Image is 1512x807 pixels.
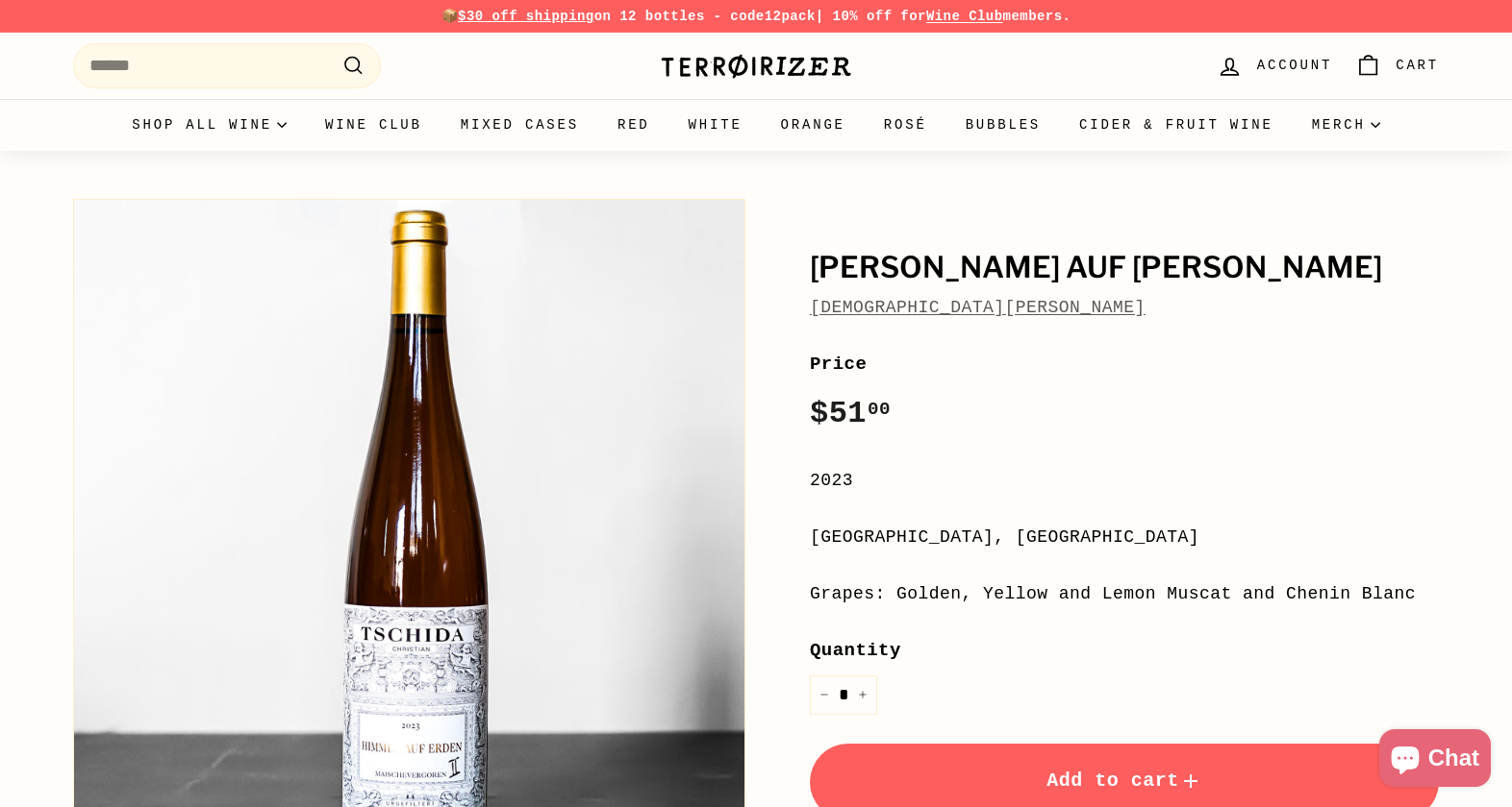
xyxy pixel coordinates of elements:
[810,298,1146,317] a: [DEMOGRAPHIC_DATA][PERSON_NAME]
[810,350,1439,379] label: Price
[441,99,598,151] a: Mixed Cases
[113,99,306,151] summary: Shop all wine
[598,99,669,151] a: Red
[868,399,891,420] sup: 00
[1046,770,1202,792] span: Add to cart
[810,580,1439,608] div: Grapes: Golden, Yellow and Lemon Muscat and Chenin Blanc
[669,99,762,151] a: White
[810,675,839,715] button: Reduce item quantity by one
[926,9,1003,24] a: Wine Club
[810,524,1439,551] div: [GEOGRAPHIC_DATA], [GEOGRAPHIC_DATA]
[1060,99,1293,151] a: Cider & Fruit Wine
[306,99,441,151] a: Wine Club
[1396,55,1439,76] span: Cart
[1344,37,1450,94] a: Cart
[1257,55,1332,76] span: Account
[810,396,891,431] span: $51
[1205,37,1344,94] a: Account
[810,636,1439,665] label: Quantity
[1293,99,1399,151] summary: Merch
[810,675,877,715] input: quantity
[1373,729,1497,792] inbox-online-store-chat: Shopify online store chat
[946,99,1060,151] a: Bubbles
[762,99,865,151] a: Orange
[848,675,877,715] button: Increase item quantity by one
[810,252,1439,284] h1: [PERSON_NAME] Auf [PERSON_NAME]
[35,99,1477,151] div: Primary
[458,9,594,24] span: $30 off shipping
[765,9,816,24] strong: 12pack
[810,467,1439,495] div: 2023
[73,6,1439,27] p: 📦 on 12 bottles - code | 10% off for members.
[865,99,946,151] a: Rosé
